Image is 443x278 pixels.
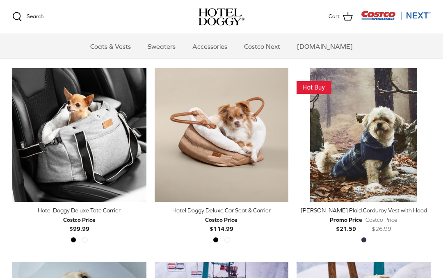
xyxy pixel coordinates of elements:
div: Costco Price [365,215,397,224]
s: $26.99 [372,226,391,232]
div: Hotel Doggy Deluxe Car Seat & Carrier [155,206,289,215]
b: $114.99 [205,215,237,232]
a: Search [12,12,43,22]
a: [PERSON_NAME] Plaid Corduroy Vest with Hood Promo Price$21.59 Costco Price$26.99 [297,206,431,233]
a: Hotel Doggy Deluxe Car Seat & Carrier Costco Price$114.99 [155,206,289,233]
div: [PERSON_NAME] Plaid Corduroy Vest with Hood [297,206,431,215]
a: Sweaters [140,34,183,59]
a: Coats & Vests [83,34,138,59]
img: hoteldoggycom [199,8,244,25]
span: Cart [329,12,340,21]
a: Hotel Doggy Deluxe Tote Carrier Costco Price$99.99 [12,206,146,233]
b: $21.59 [330,215,362,232]
img: This Item Is A Hot Buy! Get it While the Deal is Good! [297,81,331,94]
img: Costco Next [361,10,431,21]
a: Costco Next [237,34,288,59]
div: Costco Price [205,215,237,224]
a: [DOMAIN_NAME] [290,34,360,59]
a: Hotel Doggy Deluxe Car Seat & Carrier [155,68,289,202]
a: Hotel Doggy Deluxe Tote Carrier [12,68,146,202]
div: Hotel Doggy Deluxe Tote Carrier [12,206,146,215]
a: Accessories [185,34,235,59]
a: Cart [329,11,353,22]
a: hoteldoggy.com hoteldoggycom [199,8,244,25]
b: $99.99 [63,215,96,232]
span: Search [27,13,43,19]
div: Promo Price [330,215,362,224]
a: Melton Plaid Corduroy Vest with Hood [297,68,431,202]
div: Costco Price [63,215,96,224]
a: Visit Costco Next [361,16,431,22]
